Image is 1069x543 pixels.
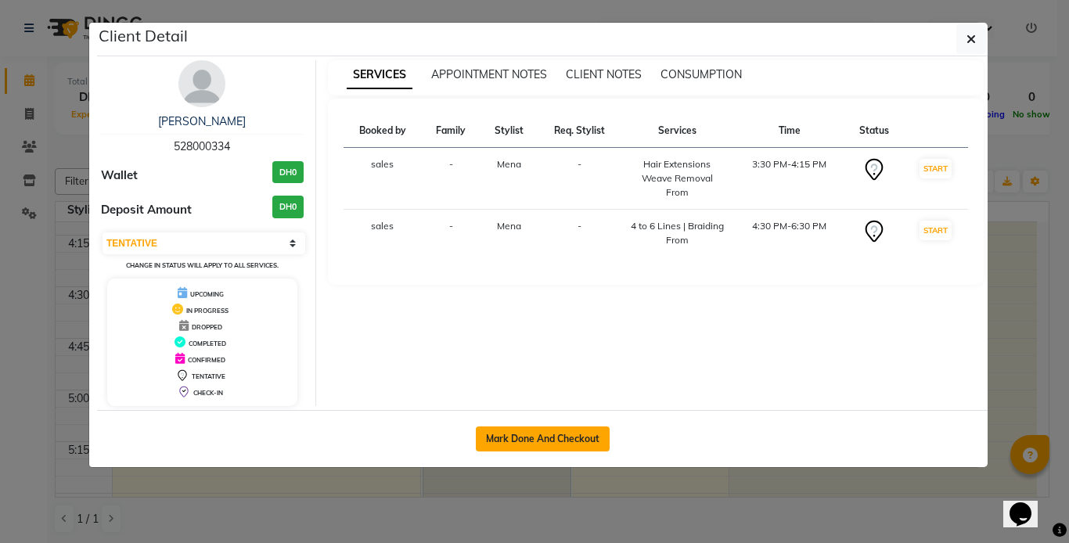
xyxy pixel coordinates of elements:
[920,221,952,240] button: START
[347,61,412,89] span: SERVICES
[193,389,223,397] span: CHECK-IN
[344,148,423,210] td: sales
[186,307,229,315] span: IN PROGRESS
[538,210,621,257] td: -
[538,114,621,148] th: Req. Stylist
[497,220,521,232] span: Mena
[101,167,138,185] span: Wallet
[174,139,230,153] span: 528000334
[178,60,225,107] img: avatar
[733,210,845,257] td: 4:30 PM-6:30 PM
[126,261,279,269] small: Change in status will apply to all services.
[344,114,423,148] th: Booked by
[101,201,192,219] span: Deposit Amount
[621,114,733,148] th: Services
[476,426,610,451] button: Mark Done And Checkout
[538,148,621,210] td: -
[733,114,845,148] th: Time
[660,67,742,81] span: CONSUMPTION
[189,340,226,347] span: COMPLETED
[192,372,225,380] span: TENTATIVE
[272,196,304,218] h3: DH0
[99,24,188,48] h5: Client Detail
[431,67,547,81] span: APPOINTMENT NOTES
[188,356,225,364] span: CONFIRMED
[272,161,304,184] h3: DH0
[481,114,538,148] th: Stylist
[158,114,246,128] a: [PERSON_NAME]
[192,323,222,331] span: DROPPED
[497,158,521,170] span: Mena
[422,210,480,257] td: -
[1003,480,1053,527] iframe: chat widget
[630,157,724,200] div: Hair Extensions Weave Removal From
[630,219,724,247] div: 4 to 6 Lines | Braiding From
[920,159,952,178] button: START
[344,210,423,257] td: sales
[845,114,903,148] th: Status
[422,114,480,148] th: Family
[733,148,845,210] td: 3:30 PM-4:15 PM
[190,290,224,298] span: UPCOMING
[566,67,642,81] span: CLIENT NOTES
[422,148,480,210] td: -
